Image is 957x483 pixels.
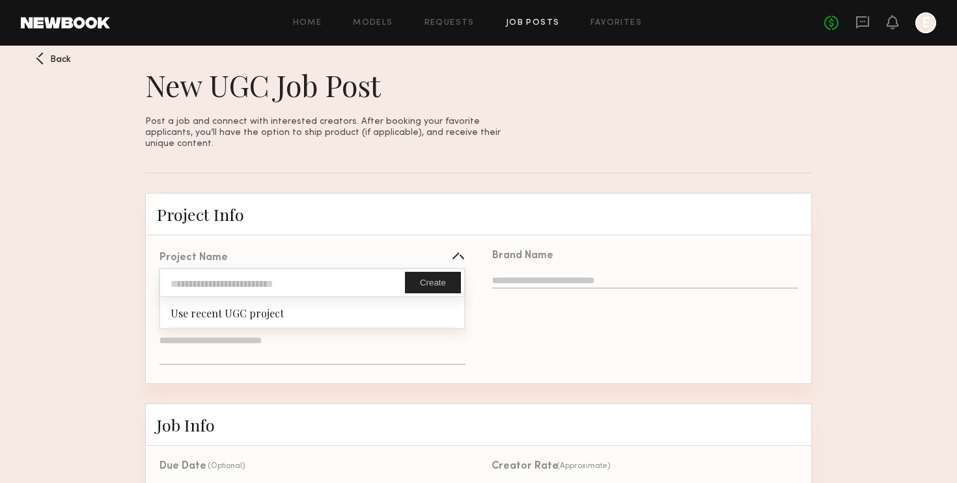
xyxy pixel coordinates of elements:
[405,272,461,293] button: Create
[145,65,505,104] h1: New UGC Job Post
[506,19,560,27] a: Job Posts
[145,116,505,149] p: Post a job and connect with interested creators. After booking your favorite applicants, you’ll h...
[159,461,206,472] div: Due Date
[208,461,245,471] div: (Optional)
[590,19,642,27] a: Favorites
[160,297,464,327] div: Use recent UGC project
[424,19,475,27] a: Requests
[159,253,228,263] div: Project Name
[492,461,559,472] div: Creator Rate
[492,251,553,261] div: Brand Name
[353,19,393,27] a: Models
[157,414,215,435] span: Job Info
[557,461,611,471] div: (Approximate)
[157,203,244,225] span: Project Info
[293,19,322,27] a: Home
[915,12,936,33] a: E
[50,55,71,65] span: Back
